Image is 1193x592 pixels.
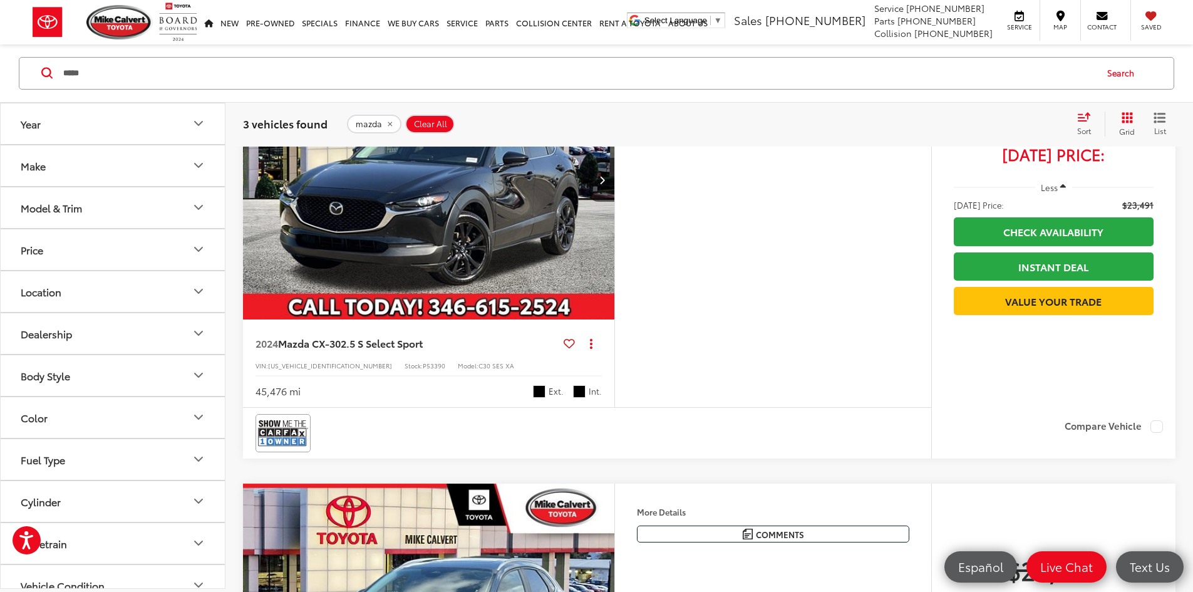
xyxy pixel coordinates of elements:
[952,559,1010,574] span: Español
[356,119,382,129] span: mazda
[1071,112,1105,137] button: Select sort value
[256,384,301,398] div: 45,476 mi
[954,287,1154,315] a: Value Your Trade
[256,361,268,370] span: VIN:
[589,385,602,397] span: Int.
[191,284,206,299] div: Location
[347,115,401,133] button: remove mazda
[1144,112,1175,137] button: List View
[21,370,70,382] div: Body Style
[21,244,43,256] div: Price
[191,117,206,132] div: Year
[21,412,48,423] div: Color
[21,496,61,507] div: Cylinder
[944,551,1017,583] a: Español
[62,58,1095,88] input: Search by Make, Model, or Keyword
[278,336,341,350] span: Mazda CX-30
[1,145,226,186] button: MakeMake
[906,2,984,14] span: [PHONE_NUMBER]
[734,12,762,28] span: Sales
[590,338,592,348] span: dropdown dots
[1105,112,1144,137] button: Grid View
[405,115,455,133] button: Clear All
[1,313,226,354] button: DealershipDealership
[1035,176,1073,199] button: Less
[458,361,478,370] span: Model:
[341,336,423,350] span: 2.5 S Select Sport
[191,452,206,467] div: Fuel Type
[743,529,753,539] img: Comments
[1,229,226,270] button: PricePrice
[874,27,912,39] span: Collision
[191,242,206,257] div: Price
[549,385,564,397] span: Ext.
[1005,23,1033,31] span: Service
[1046,23,1074,31] span: Map
[1,397,226,438] button: ColorColor
[191,494,206,509] div: Cylinder
[191,326,206,341] div: Dealership
[1,481,226,522] button: CylinderCylinder
[191,158,206,174] div: Make
[1087,23,1117,31] span: Contact
[191,200,206,216] div: Model & Trim
[243,116,328,131] span: 3 vehicles found
[954,217,1154,246] a: Check Availability
[1041,182,1058,193] span: Less
[874,2,904,14] span: Service
[1137,23,1165,31] span: Saved
[1116,551,1184,583] a: Text Us
[21,202,82,214] div: Model & Trim
[242,40,616,320] img: 2024 Mazda Mazda CX-30 2.5 S Select Sport
[1,271,226,312] button: LocationLocation
[533,385,545,398] span: Jet Black
[1,355,226,396] button: Body StyleBody Style
[637,507,909,516] h4: More Details
[580,332,602,354] button: Actions
[21,118,41,130] div: Year
[191,410,206,425] div: Color
[954,148,1154,160] span: [DATE] Price:
[423,361,445,370] span: P53390
[256,336,278,350] span: 2024
[1065,420,1163,433] label: Compare Vehicle
[756,529,804,541] span: Comments
[897,14,976,27] span: [PHONE_NUMBER]
[1077,125,1091,136] span: Sort
[1,103,226,144] button: YearYear
[21,286,61,298] div: Location
[1095,58,1152,89] button: Search
[242,40,616,319] a: 2024 Mazda Mazda CX-30 2.5 S Select Sport2024 Mazda Mazda CX-30 2.5 S Select Sport2024 Mazda Mazd...
[191,368,206,383] div: Body Style
[405,361,423,370] span: Stock:
[21,454,65,465] div: Fuel Type
[573,385,586,398] span: Black
[268,361,392,370] span: [US_VEHICLE_IDENTIFICATION_NUMBER]
[1119,126,1135,137] span: Grid
[21,160,46,172] div: Make
[21,579,105,591] div: Vehicle Condition
[242,40,616,319] div: 2024 Mazda Mazda CX-30 2.5 S Select Sport 0
[1,523,226,564] button: DrivetrainDrivetrain
[258,417,308,450] img: View CARFAX report
[954,252,1154,281] a: Instant Deal
[86,5,153,39] img: Mike Calvert Toyota
[874,14,895,27] span: Parts
[1,187,226,228] button: Model & TrimModel & Trim
[1034,559,1099,574] span: Live Chat
[21,537,67,549] div: Drivetrain
[256,336,559,350] a: 2024Mazda CX-302.5 S Select Sport
[1,439,226,480] button: Fuel TypeFuel Type
[414,119,447,129] span: Clear All
[914,27,993,39] span: [PHONE_NUMBER]
[637,526,909,543] button: Comments
[714,16,722,25] span: ▼
[1026,551,1107,583] a: Live Chat
[1154,125,1166,136] span: List
[191,536,206,551] div: Drivetrain
[1123,559,1176,574] span: Text Us
[21,328,72,340] div: Dealership
[954,554,1154,585] span: $23,493
[589,158,614,202] button: Next image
